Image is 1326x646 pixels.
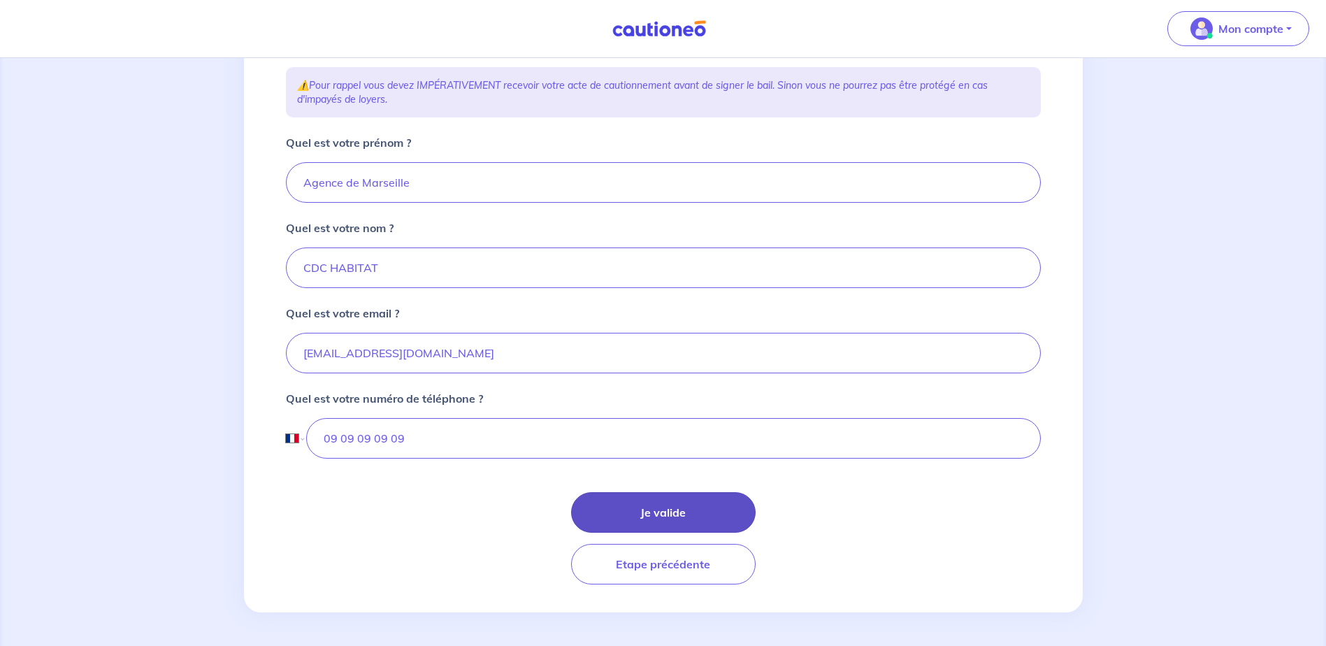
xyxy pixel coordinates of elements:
button: Je valide [571,492,756,533]
p: ⚠️ [297,78,1030,106]
p: Quel est votre nom ? [286,220,394,236]
p: Quel est votre numéro de téléphone ? [286,390,483,407]
input: email.placeholder [286,333,1041,373]
p: Quel est votre prénom ? [286,134,411,151]
img: Cautioneo [607,20,712,38]
button: Etape précédente [571,544,756,584]
input: Daniel [286,162,1041,203]
p: Quel est votre email ? [286,305,399,322]
em: Pour rappel vous devez IMPÉRATIVEMENT recevoir votre acte de cautionnement avant de signer le bai... [297,79,988,106]
input: Duteuil [286,247,1041,288]
input: 06 90 67 45 34 [306,418,1040,459]
img: illu_account_valid_menu.svg [1190,17,1213,40]
p: Mon compte [1218,20,1283,37]
button: illu_account_valid_menu.svgMon compte [1167,11,1309,46]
